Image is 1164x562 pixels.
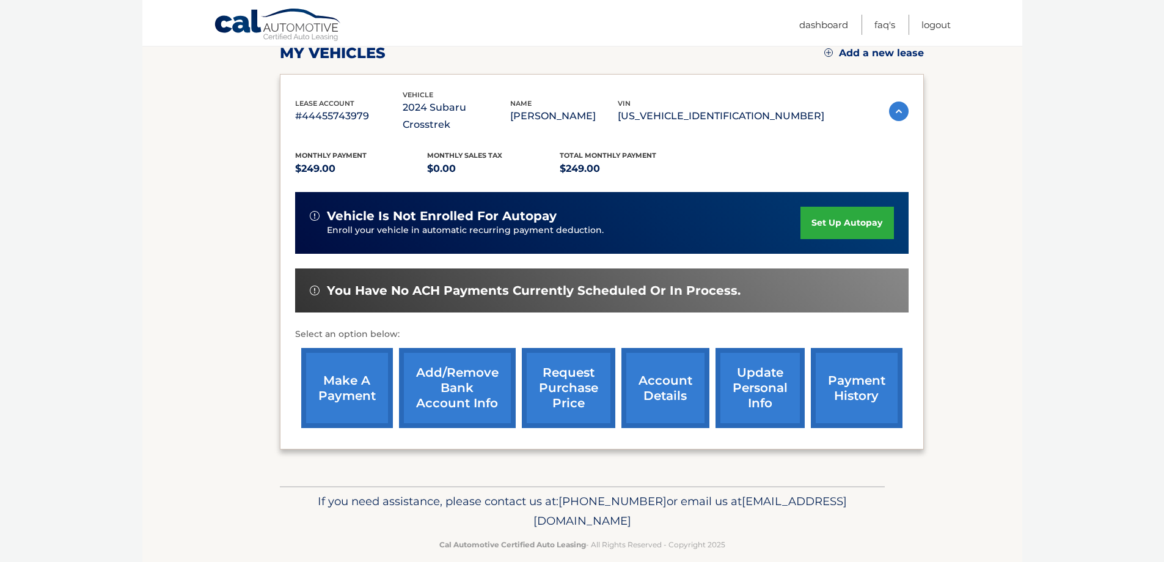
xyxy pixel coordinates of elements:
[533,494,847,528] span: [EMAIL_ADDRESS][DOMAIN_NAME]
[288,492,877,531] p: If you need assistance, please contact us at: or email us at
[288,538,877,551] p: - All Rights Reserved - Copyright 2025
[427,160,560,177] p: $0.00
[621,348,709,428] a: account details
[824,47,924,59] a: Add a new lease
[510,108,618,125] p: [PERSON_NAME]
[214,8,342,43] a: Cal Automotive
[403,99,510,133] p: 2024 Subaru Crosstrek
[427,151,502,160] span: Monthly sales Tax
[295,160,428,177] p: $249.00
[310,286,320,295] img: alert-white.svg
[874,15,895,35] a: FAQ's
[558,494,667,508] span: [PHONE_NUMBER]
[295,108,403,125] p: #44455743979
[327,283,741,298] span: You have no ACH payments currently scheduled or in process.
[403,91,433,99] span: vehicle
[295,99,354,108] span: lease account
[301,348,393,428] a: make a payment
[618,108,824,125] p: [US_VEHICLE_IDENTIFICATION_NUMBER]
[522,348,615,428] a: request purchase price
[280,44,386,62] h2: my vehicles
[716,348,805,428] a: update personal info
[811,348,902,428] a: payment history
[295,151,367,160] span: Monthly Payment
[327,224,801,237] p: Enroll your vehicle in automatic recurring payment deduction.
[560,160,692,177] p: $249.00
[310,211,320,221] img: alert-white.svg
[295,327,909,342] p: Select an option below:
[560,151,656,160] span: Total Monthly Payment
[510,99,532,108] span: name
[327,209,557,224] span: vehicle is not enrolled for autopay
[889,102,909,121] img: accordion-active.svg
[800,207,893,239] a: set up autopay
[799,15,848,35] a: Dashboard
[921,15,951,35] a: Logout
[399,348,516,428] a: Add/Remove bank account info
[618,99,631,108] span: vin
[439,540,586,549] strong: Cal Automotive Certified Auto Leasing
[824,48,833,57] img: add.svg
